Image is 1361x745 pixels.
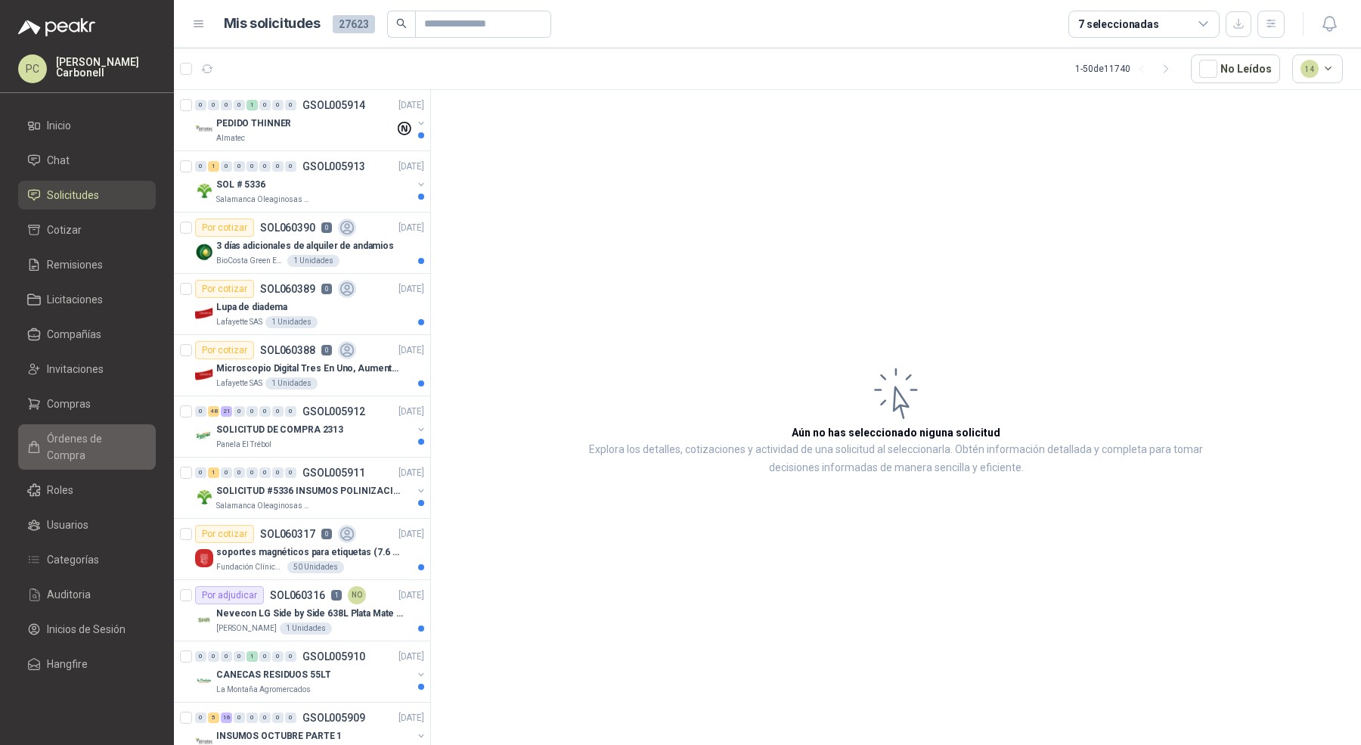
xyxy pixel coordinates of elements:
[398,343,424,358] p: [DATE]
[47,117,71,134] span: Inicio
[208,406,219,417] div: 48
[1292,54,1344,83] button: 14
[18,355,156,383] a: Invitaciones
[259,712,271,723] div: 0
[259,467,271,478] div: 0
[287,255,339,267] div: 1 Unidades
[234,712,245,723] div: 0
[302,651,365,662] p: GSOL005910
[1075,57,1179,81] div: 1 - 50 de 11740
[224,13,321,35] h1: Mis solicitudes
[208,712,219,723] div: 5
[195,464,427,512] a: 0 1 0 0 0 0 0 0 GSOL005911[DATE] Company LogoSOLICITUD #5336 INSUMOS POLINIZACIÓNSalamanca Oleagi...
[285,161,296,172] div: 0
[260,284,315,294] p: SOL060389
[195,100,206,110] div: 0
[321,222,332,233] p: 0
[398,588,424,603] p: [DATE]
[398,527,424,542] p: [DATE]
[216,439,271,451] p: Panela El Trébol
[18,476,156,504] a: Roles
[302,100,365,110] p: GSOL005914
[216,316,262,328] p: Lafayette SAS
[208,100,219,110] div: 0
[195,341,254,359] div: Por cotizar
[259,651,271,662] div: 0
[221,712,232,723] div: 16
[174,213,430,274] a: Por cotizarSOL0603900[DATE] Company Logo3 días adicionales de alquiler de andamiosBioCosta Green ...
[216,561,284,573] p: Fundación Clínica Shaio
[216,500,312,512] p: Salamanca Oleaginosas SAS
[216,668,330,682] p: CANECAS RESIDUOS 55LT
[47,326,101,343] span: Compañías
[56,57,156,78] p: [PERSON_NAME] Carbonell
[47,291,103,308] span: Licitaciones
[47,586,91,603] span: Auditoria
[18,650,156,678] a: Hangfire
[195,157,427,206] a: 0 1 0 0 0 0 0 0 GSOL005913[DATE] Company LogoSOL # 5336Salamanca Oleaginosas SAS
[174,519,430,580] a: Por cotizarSOL0603170[DATE] Company Logosoportes magnéticos para etiquetas (7.6 cm x 12.6 cm)Fund...
[1191,54,1280,83] button: No Leídos
[272,100,284,110] div: 0
[302,406,365,417] p: GSOL005912
[47,482,73,498] span: Roles
[216,178,265,192] p: SOL # 5336
[265,377,318,390] div: 1 Unidades
[259,100,271,110] div: 0
[398,98,424,113] p: [DATE]
[195,672,213,690] img: Company Logo
[333,15,375,33] span: 27623
[195,280,254,298] div: Por cotizar
[265,316,318,328] div: 1 Unidades
[195,243,213,261] img: Company Logo
[398,650,424,664] p: [DATE]
[195,402,427,451] a: 0 48 21 0 0 0 0 0 GSOL005912[DATE] Company LogoSOLICITUD DE COMPRA 2313Panela El Trébol
[195,647,427,696] a: 0 0 0 0 1 0 0 0 GSOL005910[DATE] Company LogoCANECAS RESIDUOS 55LTLa Montaña Agromercados
[285,712,296,723] div: 0
[398,221,424,235] p: [DATE]
[272,651,284,662] div: 0
[47,256,103,273] span: Remisiones
[234,161,245,172] div: 0
[234,406,245,417] div: 0
[195,586,264,604] div: Por adjudicar
[216,377,262,390] p: Lafayette SAS
[47,430,141,464] span: Órdenes de Compra
[321,284,332,294] p: 0
[234,467,245,478] div: 0
[174,335,430,396] a: Por cotizarSOL0603880[DATE] Company LogoMicroscopio Digital Tres En Uno, Aumento De 1000xLafayett...
[216,545,405,560] p: soportes magnéticos para etiquetas (7.6 cm x 12.6 cm)
[195,120,213,138] img: Company Logo
[195,304,213,322] img: Company Logo
[272,712,284,723] div: 0
[208,651,219,662] div: 0
[259,161,271,172] div: 0
[398,466,424,480] p: [DATE]
[260,345,315,355] p: SOL060388
[398,160,424,174] p: [DATE]
[195,365,213,383] img: Company Logo
[174,274,430,335] a: Por cotizarSOL0603890[DATE] Company LogoLupa de diademaLafayette SAS1 Unidades
[285,467,296,478] div: 0
[47,152,70,169] span: Chat
[195,610,213,629] img: Company Logo
[216,684,311,696] p: La Montaña Agromercados
[195,712,206,723] div: 0
[260,529,315,539] p: SOL060317
[272,406,284,417] div: 0
[195,406,206,417] div: 0
[195,467,206,478] div: 0
[216,132,245,144] p: Almatec
[216,116,291,131] p: PEDIDO THINNER
[47,517,88,533] span: Usuarios
[18,250,156,279] a: Remisiones
[270,590,325,601] p: SOL060316
[272,161,284,172] div: 0
[208,161,219,172] div: 1
[18,111,156,140] a: Inicio
[285,406,296,417] div: 0
[216,300,287,315] p: Lupa de diadema
[221,406,232,417] div: 21
[195,161,206,172] div: 0
[18,424,156,470] a: Órdenes de Compra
